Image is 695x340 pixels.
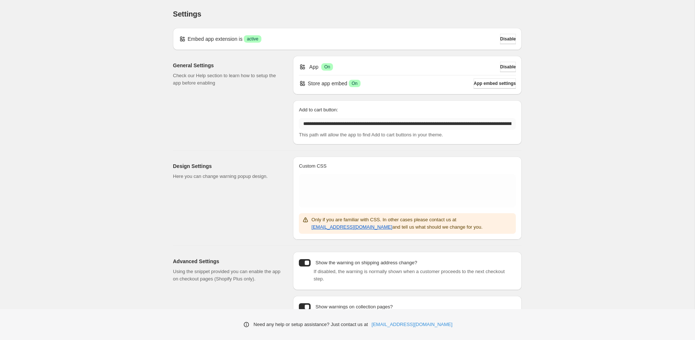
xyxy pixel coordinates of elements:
span: active [247,36,258,42]
button: Disable [500,62,516,72]
p: Show the warning on shipping address change? [315,259,417,266]
h2: Design Settings [173,162,281,170]
p: Check our Help section to learn how to setup the app before enabling [173,72,281,87]
a: [EMAIL_ADDRESS][DOMAIN_NAME] [372,321,452,328]
p: Only if you are familiar with CSS. In other cases please contact us at and tell us what should we... [311,216,513,231]
span: Disable [500,64,516,70]
p: App [309,63,318,71]
span: On [352,80,358,86]
h2: Advanced Settings [173,258,281,265]
span: App embed settings [474,80,516,86]
span: This path will allow the app to find Add to cart buttons in your theme. [299,132,443,137]
span: Settings [173,10,201,18]
button: App embed settings [474,78,516,89]
p: Here you can change warning popup design. [173,173,281,180]
span: Custom CSS [299,163,326,169]
p: Embed app extension is [188,35,242,43]
p: Using the snippet provided you can enable the app on checkout pages (Shopify Plus only). [173,268,281,283]
button: Disable [500,34,516,44]
h2: General Settings [173,62,281,69]
span: If disabled, the warning is normally shown when a customer proceeds to the next checkout step. [314,269,504,282]
span: On [324,64,330,70]
span: Add to cart button: [299,107,338,112]
p: Store app embed [308,80,347,87]
span: Disable [500,36,516,42]
a: [EMAIL_ADDRESS][DOMAIN_NAME] [311,224,392,230]
p: Show warnings on collection pages? [315,303,392,311]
